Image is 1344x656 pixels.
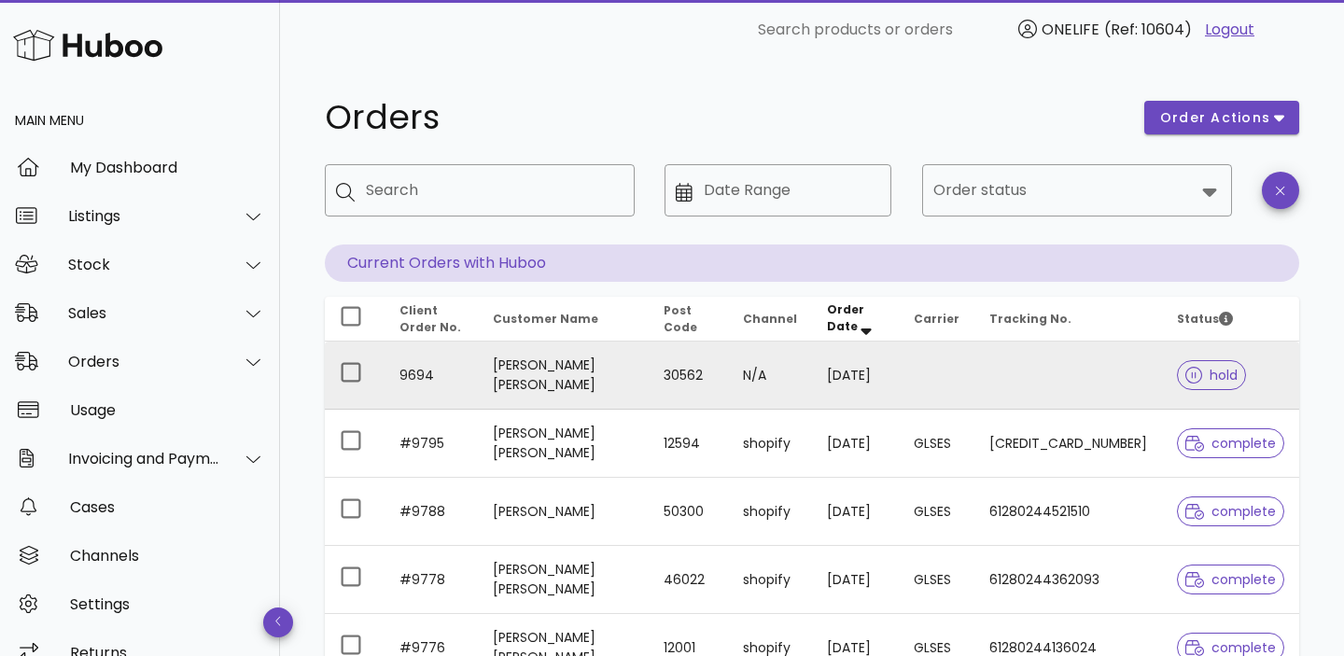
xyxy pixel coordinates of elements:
[385,410,478,478] td: #9795
[385,297,478,342] th: Client Order No.
[812,478,899,546] td: [DATE]
[1185,573,1276,586] span: complete
[478,342,649,410] td: [PERSON_NAME] [PERSON_NAME]
[649,546,728,614] td: 46022
[812,297,899,342] th: Order Date: Sorted descending. Activate to remove sorting.
[1185,641,1276,654] span: complete
[899,297,974,342] th: Carrier
[1042,19,1099,40] span: ONELIFE
[649,478,728,546] td: 50300
[478,478,649,546] td: [PERSON_NAME]
[1162,297,1299,342] th: Status
[649,297,728,342] th: Post Code
[68,256,220,273] div: Stock
[974,410,1162,478] td: [CREDIT_CARD_NUMBER]
[1144,101,1299,134] button: order actions
[1159,108,1271,128] span: order actions
[70,401,265,419] div: Usage
[728,546,812,614] td: shopify
[478,297,649,342] th: Customer Name
[922,164,1232,216] div: Order status
[899,546,974,614] td: GLSES
[649,410,728,478] td: 12594
[68,304,220,322] div: Sales
[385,478,478,546] td: #9788
[812,342,899,410] td: [DATE]
[974,297,1162,342] th: Tracking No.
[1185,437,1276,450] span: complete
[70,547,265,565] div: Channels
[70,498,265,516] div: Cases
[70,159,265,176] div: My Dashboard
[1185,369,1238,382] span: hold
[743,311,797,327] span: Channel
[68,207,220,225] div: Listings
[728,410,812,478] td: shopify
[649,342,728,410] td: 30562
[325,244,1299,282] p: Current Orders with Huboo
[478,546,649,614] td: [PERSON_NAME] [PERSON_NAME]
[325,101,1122,134] h1: Orders
[1104,19,1192,40] span: (Ref: 10604)
[478,410,649,478] td: [PERSON_NAME] [PERSON_NAME]
[728,342,812,410] td: N/A
[13,25,162,65] img: Huboo Logo
[1205,19,1254,41] a: Logout
[974,478,1162,546] td: 61280244521510
[664,302,697,335] span: Post Code
[1177,311,1233,327] span: Status
[68,353,220,370] div: Orders
[974,546,1162,614] td: 61280244362093
[728,297,812,342] th: Channel
[68,450,220,468] div: Invoicing and Payments
[385,546,478,614] td: #9778
[728,478,812,546] td: shopify
[899,410,974,478] td: GLSES
[70,595,265,613] div: Settings
[812,546,899,614] td: [DATE]
[399,302,461,335] span: Client Order No.
[914,311,959,327] span: Carrier
[1185,505,1276,518] span: complete
[812,410,899,478] td: [DATE]
[989,311,1071,327] span: Tracking No.
[827,301,864,334] span: Order Date
[385,342,478,410] td: 9694
[899,478,974,546] td: GLSES
[493,311,598,327] span: Customer Name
